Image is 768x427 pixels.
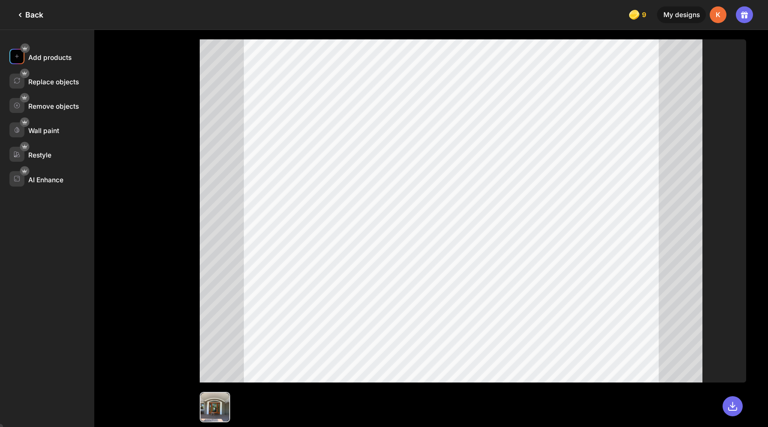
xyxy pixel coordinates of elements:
[710,6,727,24] div: K
[28,151,51,159] div: Restyle
[28,176,63,184] div: AI Enhance
[28,53,72,62] div: Add products
[28,78,79,86] div: Replace objects
[15,10,43,20] div: Back
[642,11,648,19] span: 9
[28,127,59,135] div: Wall paint
[28,102,79,110] div: Remove objects
[657,6,705,24] div: My designs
